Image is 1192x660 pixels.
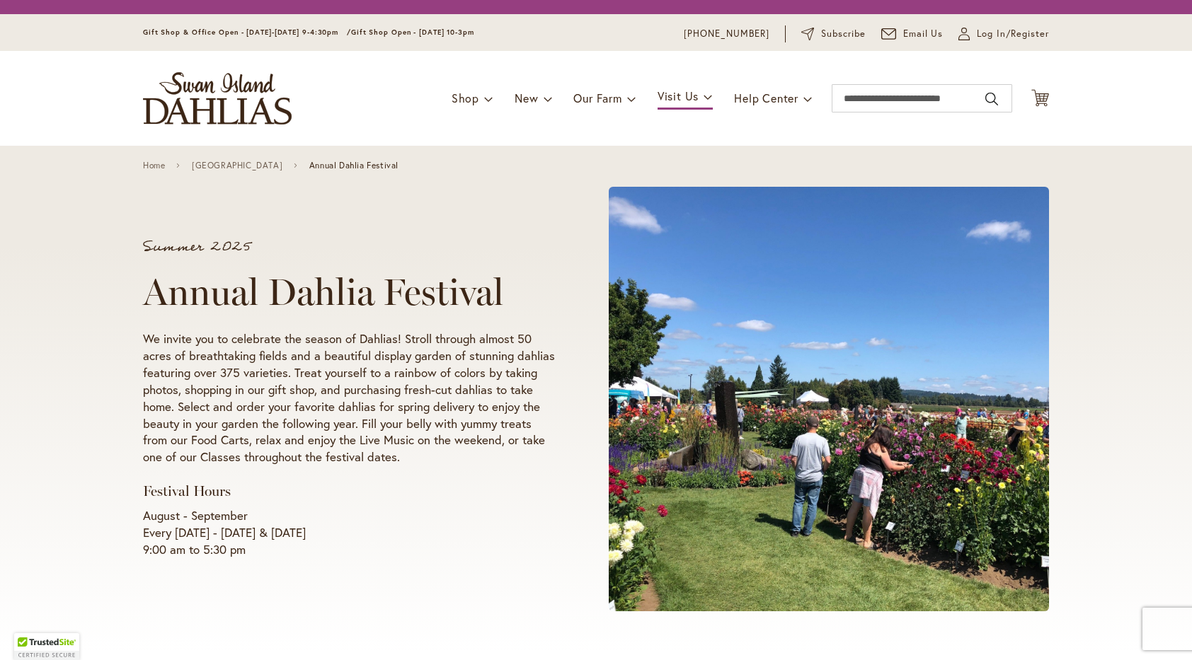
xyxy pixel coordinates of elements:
span: Email Us [903,27,944,41]
span: Log In/Register [977,27,1049,41]
p: Summer 2025 [143,240,555,254]
span: Our Farm [573,91,621,105]
a: [GEOGRAPHIC_DATA] [192,161,282,170]
span: Gift Shop Open - [DATE] 10-3pm [351,28,474,37]
p: We invite you to celebrate the season of Dahlias! Stroll through almost 50 acres of breathtaking ... [143,330,555,466]
a: Subscribe [801,27,866,41]
a: Home [143,161,165,170]
span: Annual Dahlia Festival [309,161,399,170]
h3: Festival Hours [143,482,555,500]
a: Log In/Register [958,27,1049,41]
a: Email Us [881,27,944,41]
a: [PHONE_NUMBER] [684,27,769,41]
h1: Annual Dahlia Festival [143,271,555,313]
p: August - September Every [DATE] - [DATE] & [DATE] 9:00 am to 5:30 pm [143,507,555,558]
button: Search [985,88,998,110]
span: Visit Us [658,88,699,103]
span: Shop [452,91,479,105]
a: store logo [143,72,292,125]
span: Gift Shop & Office Open - [DATE]-[DATE] 9-4:30pm / [143,28,351,37]
span: Help Center [734,91,798,105]
span: New [515,91,538,105]
span: Subscribe [821,27,866,41]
